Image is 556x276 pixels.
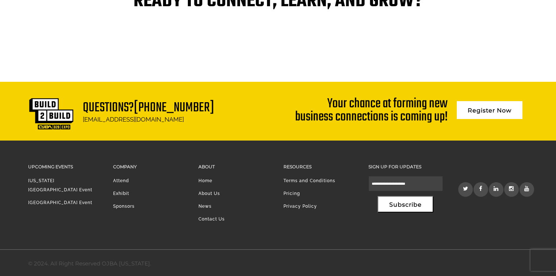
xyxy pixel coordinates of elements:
[198,216,225,222] a: Contact Us
[113,162,187,171] h3: Company
[9,89,133,105] input: Enter your email address
[9,68,133,84] input: Enter your last name
[9,111,133,219] textarea: Type your message and click 'Submit'
[198,191,220,196] a: About Us
[283,204,317,209] a: Privacy Policy
[83,101,214,114] h1: Questions?
[28,259,151,268] div: © 2024. All Right Reserved OJBA [US_STATE].
[38,41,123,50] div: Leave a message
[457,101,522,119] a: Register Now
[113,191,129,196] a: Exhibit
[283,178,335,183] a: Terms and Conditions
[107,225,132,235] em: Submit
[368,162,443,171] h3: Sign up for updates
[283,191,300,196] a: Pricing
[283,162,358,171] h3: Resources
[134,97,214,118] a: [PHONE_NUMBER]
[83,116,184,123] a: [EMAIL_ADDRESS][DOMAIN_NAME]
[113,204,135,209] a: Sponsors
[28,162,102,171] h3: Upcoming Events
[198,162,273,171] h3: About
[113,178,129,183] a: Attend
[378,196,433,212] button: Subscribe
[120,4,137,21] div: Minimize live chat window
[28,200,92,205] a: [GEOGRAPHIC_DATA] Event
[293,97,448,124] div: Your chance at forming new business connections is coming up!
